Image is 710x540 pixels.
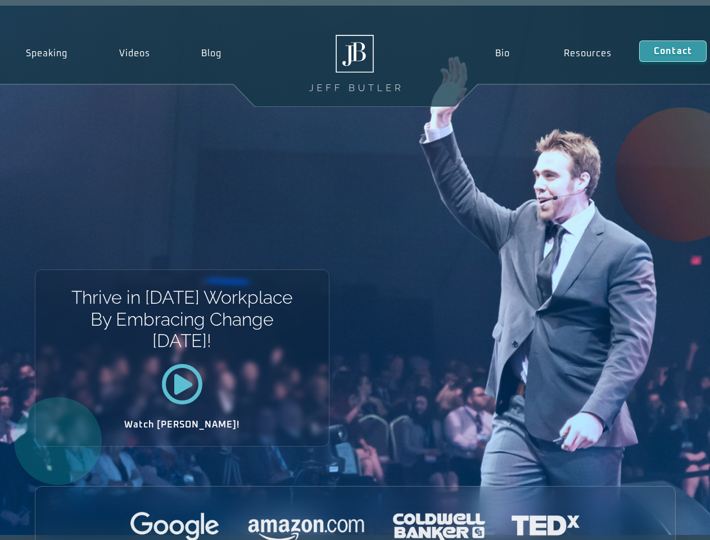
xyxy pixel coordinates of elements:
[468,40,639,66] nav: Menu
[93,40,176,66] a: Videos
[639,40,707,62] a: Contact
[70,287,293,352] h1: Thrive in [DATE] Workplace By Embracing Change [DATE]!
[537,40,639,66] a: Resources
[468,40,537,66] a: Bio
[654,47,692,56] span: Contact
[75,420,290,429] h2: Watch [PERSON_NAME]!
[175,40,247,66] a: Blog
